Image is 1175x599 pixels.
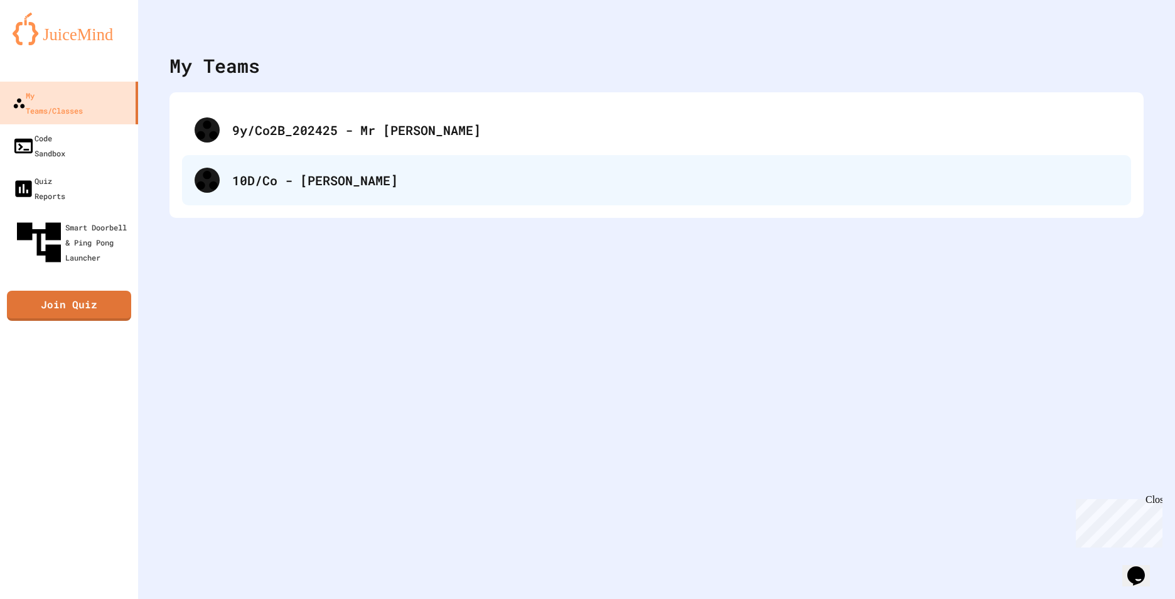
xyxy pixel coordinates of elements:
[232,121,1119,139] div: 9y/Co2B_202425 - Mr [PERSON_NAME]
[13,88,83,118] div: My Teams/Classes
[7,291,131,321] a: Join Quiz
[232,171,1119,190] div: 10D/Co - [PERSON_NAME]
[169,51,260,80] div: My Teams
[13,13,126,45] img: logo-orange.svg
[5,5,87,80] div: Chat with us now!Close
[13,173,65,203] div: Quiz Reports
[1071,494,1162,548] iframe: chat widget
[182,105,1131,155] div: 9y/Co2B_202425 - Mr [PERSON_NAME]
[182,155,1131,205] div: 10D/Co - [PERSON_NAME]
[13,131,65,161] div: Code Sandbox
[13,216,133,269] div: Smart Doorbell & Ping Pong Launcher
[1122,549,1162,586] iframe: chat widget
